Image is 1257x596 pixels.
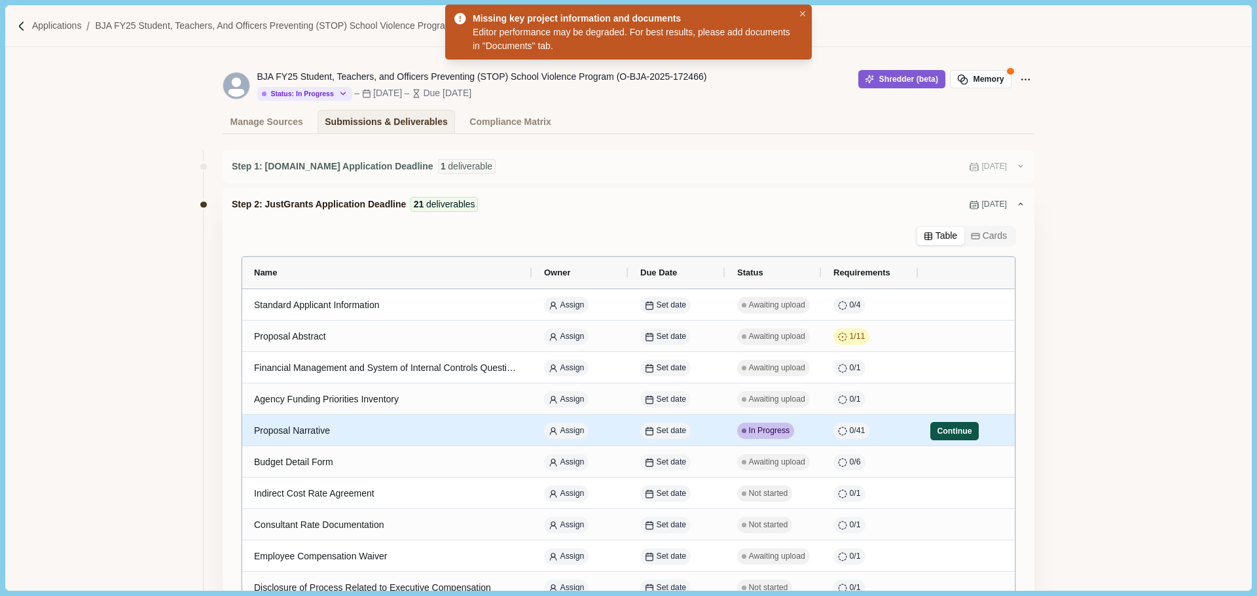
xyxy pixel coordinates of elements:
a: Compliance Matrix [462,110,558,133]
span: [DATE] [981,161,1007,173]
button: Set date [640,391,691,408]
div: Standard Applicant Information [254,292,520,318]
span: Awaiting upload [749,551,805,563]
span: Set date [657,582,687,594]
div: Budget Detail Form [254,449,520,475]
span: Set date [657,300,687,311]
span: Set date [657,425,687,437]
button: Set date [640,548,691,565]
div: Consultant Rate Documentation [254,512,520,538]
div: Proposal Abstract [254,324,520,349]
a: BJA FY25 Student, Teachers, and Officers Preventing (STOP) School Violence Program (O-BJA-2025-17... [95,19,545,33]
span: deliverable [448,160,492,173]
div: Compliance Matrix [469,111,551,133]
span: 0 / 1 [850,488,861,500]
span: 0 / 4 [850,300,861,311]
div: Editor performance may be degraded. For best results, please add documents in "Documents" tab. [473,26,793,53]
span: Step 1: [DOMAIN_NAME] Application Deadline [232,160,433,173]
span: Set date [657,488,687,500]
span: Assign [560,300,585,311]
div: Indirect Cost Rate Agreement [254,481,520,506]
span: Assign [560,488,585,500]
div: Missing key project information and documents [473,12,789,26]
button: Assign [544,360,589,376]
span: Assign [560,362,585,374]
span: 0 / 41 [850,425,865,437]
span: 0 / 1 [850,394,861,406]
span: Set date [657,331,687,343]
span: 1 [441,160,446,173]
span: [DATE] [981,199,1007,211]
span: Status [737,268,763,277]
button: Continue [930,422,979,440]
button: Set date [640,360,691,376]
button: Status: In Progress [257,87,352,101]
span: Assign [560,425,585,437]
span: Set date [657,394,687,406]
button: Assign [544,423,589,439]
span: Assign [560,519,585,531]
span: Requirements [833,268,890,277]
div: – [354,86,359,100]
span: Owner [544,268,570,277]
div: [DATE] [373,86,402,100]
span: Awaiting upload [749,394,805,406]
span: 0 / 1 [850,519,861,531]
span: Set date [657,519,687,531]
div: Due [DATE] [423,86,471,100]
button: Assign [544,454,589,470]
span: Awaiting upload [749,362,805,374]
button: Assign [544,391,589,408]
span: Assign [560,582,585,594]
span: Assign [560,331,585,343]
div: Financial Management and System of Internal Controls Questionnaire [254,355,520,381]
span: Due Date [640,268,677,277]
button: Set date [640,580,691,596]
button: Close [796,7,810,21]
span: 0 / 6 [850,457,861,468]
span: In Progress [749,425,790,437]
span: Not started [749,519,788,531]
button: Shredder (beta) [858,70,945,88]
a: Manage Sources [223,110,310,133]
button: Set date [640,297,691,313]
span: 0 / 1 [850,362,861,374]
span: 0 / 1 [850,582,861,594]
span: Set date [657,362,687,374]
svg: avatar [223,73,249,99]
span: Awaiting upload [749,457,805,468]
button: Memory [950,70,1011,88]
span: Step 2: JustGrants Application Deadline [232,198,406,211]
span: Set date [657,551,687,563]
button: Assign [544,548,589,565]
span: 1 / 11 [850,331,865,343]
span: 21 [414,198,424,211]
a: Submissions & Deliverables [318,110,456,133]
span: Assign [560,394,585,406]
span: Set date [657,457,687,468]
div: – [405,86,410,100]
div: Proposal Narrative [254,418,520,444]
div: Submissions & Deliverables [325,111,448,133]
button: Assign [544,517,589,533]
span: Awaiting upload [749,331,805,343]
button: Set date [640,485,691,502]
span: Name [254,268,277,277]
button: Set date [640,423,691,439]
span: Awaiting upload [749,300,805,311]
button: Assign [544,485,589,502]
img: Forward slash icon [16,20,27,32]
div: Agency Funding Priorities Inventory [254,387,520,412]
button: Set date [640,517,691,533]
button: Table [917,227,964,245]
span: Assign [560,551,585,563]
div: Status: In Progress [262,90,334,98]
span: Assign [560,457,585,468]
div: Manage Sources [230,111,303,133]
span: deliverables [426,198,475,211]
a: Applications [32,19,82,33]
button: Assign [544,580,589,596]
button: Cards [964,227,1014,245]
